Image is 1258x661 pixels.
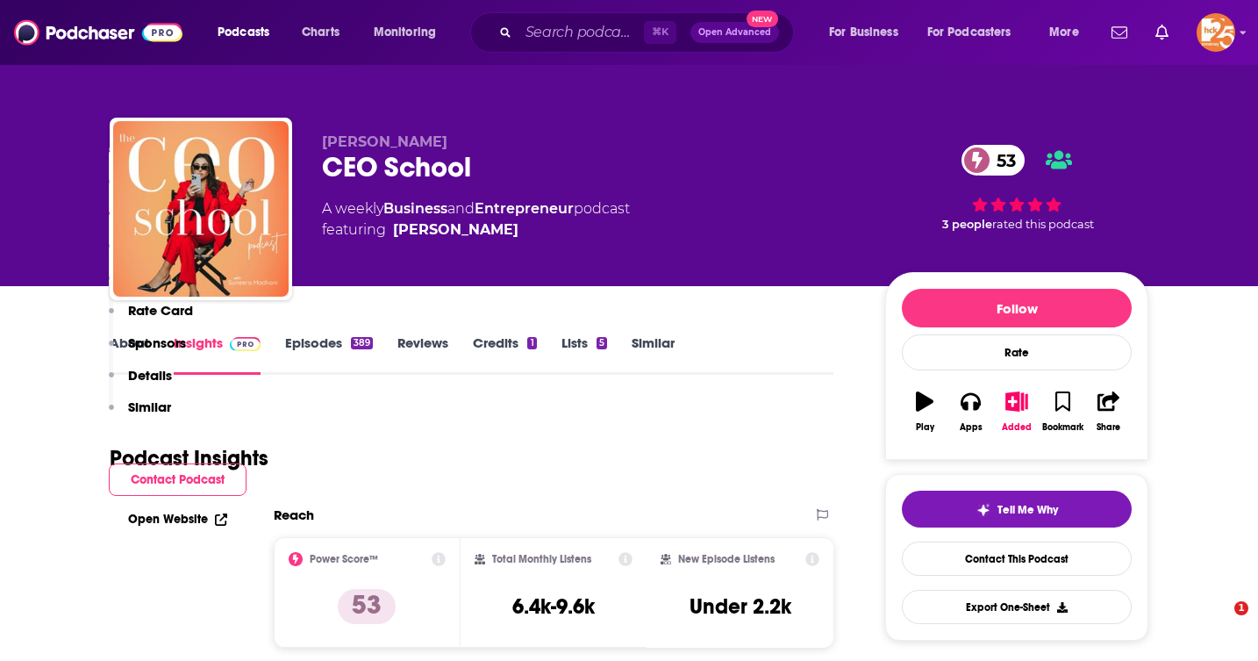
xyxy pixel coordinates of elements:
[1148,18,1176,47] a: Show notifications dropdown
[128,367,172,384] p: Details
[322,198,630,241] div: A weekly podcast
[14,16,182,49] img: Podchaser - Follow, Share and Rate Podcasts
[383,200,447,217] a: Business
[817,18,920,47] button: open menu
[960,422,983,433] div: Apps
[902,334,1132,370] div: Rate
[518,18,644,47] input: Search podcasts, credits, & more...
[1097,422,1120,433] div: Share
[290,18,350,47] a: Charts
[374,20,436,45] span: Monitoring
[109,367,172,399] button: Details
[1197,13,1235,52] span: Logged in as kerrifulks
[527,337,536,349] div: 1
[109,463,247,496] button: Contact Podcast
[979,145,1025,176] span: 53
[128,334,186,351] p: Sponsors
[916,422,934,433] div: Play
[1234,601,1248,615] span: 1
[447,200,475,217] span: and
[690,593,791,620] h3: Under 2.2k
[487,12,811,53] div: Search podcasts, credits, & more...
[492,553,591,565] h2: Total Monthly Listens
[338,589,396,624] p: 53
[128,512,227,527] a: Open Website
[1198,601,1240,643] iframe: Intercom live chat
[678,553,775,565] h2: New Episode Listens
[942,218,992,231] span: 3 people
[1197,13,1235,52] img: User Profile
[1040,380,1085,443] button: Bookmark
[322,219,630,241] span: featuring
[1037,18,1101,47] button: open menu
[885,133,1148,242] div: 53 3 peoplerated this podcast
[690,22,779,43] button: Open AdvancedNew
[109,399,171,431] button: Similar
[393,219,518,241] a: Suneera Madhani
[397,334,448,375] a: Reviews
[1104,18,1134,47] a: Show notifications dropdown
[994,380,1040,443] button: Added
[698,28,771,37] span: Open Advanced
[916,18,1037,47] button: open menu
[961,145,1025,176] a: 53
[205,18,292,47] button: open menu
[361,18,459,47] button: open menu
[302,20,340,45] span: Charts
[829,20,898,45] span: For Business
[902,542,1132,576] a: Contact This Podcast
[644,21,676,44] span: ⌘ K
[1086,380,1132,443] button: Share
[747,11,778,27] span: New
[274,507,314,523] h2: Reach
[947,380,993,443] button: Apps
[1042,422,1083,433] div: Bookmark
[597,337,607,349] div: 5
[351,337,373,349] div: 389
[632,334,675,375] a: Similar
[992,218,1094,231] span: rated this podcast
[902,491,1132,528] button: tell me why sparkleTell Me Why
[218,20,269,45] span: Podcasts
[902,380,947,443] button: Play
[927,20,1011,45] span: For Podcasters
[1049,20,1079,45] span: More
[561,334,607,375] a: Lists5
[997,503,1058,517] span: Tell Me Why
[285,334,373,375] a: Episodes389
[322,133,447,150] span: [PERSON_NAME]
[1197,13,1235,52] button: Show profile menu
[902,590,1132,624] button: Export One-Sheet
[473,334,536,375] a: Credits1
[512,593,595,620] h3: 6.4k-9.6k
[310,553,378,565] h2: Power Score™
[1002,422,1032,433] div: Added
[128,399,171,415] p: Similar
[976,503,990,517] img: tell me why sparkle
[902,289,1132,327] button: Follow
[475,200,574,217] a: Entrepreneur
[109,334,186,367] button: Sponsors
[113,121,289,297] img: CEO School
